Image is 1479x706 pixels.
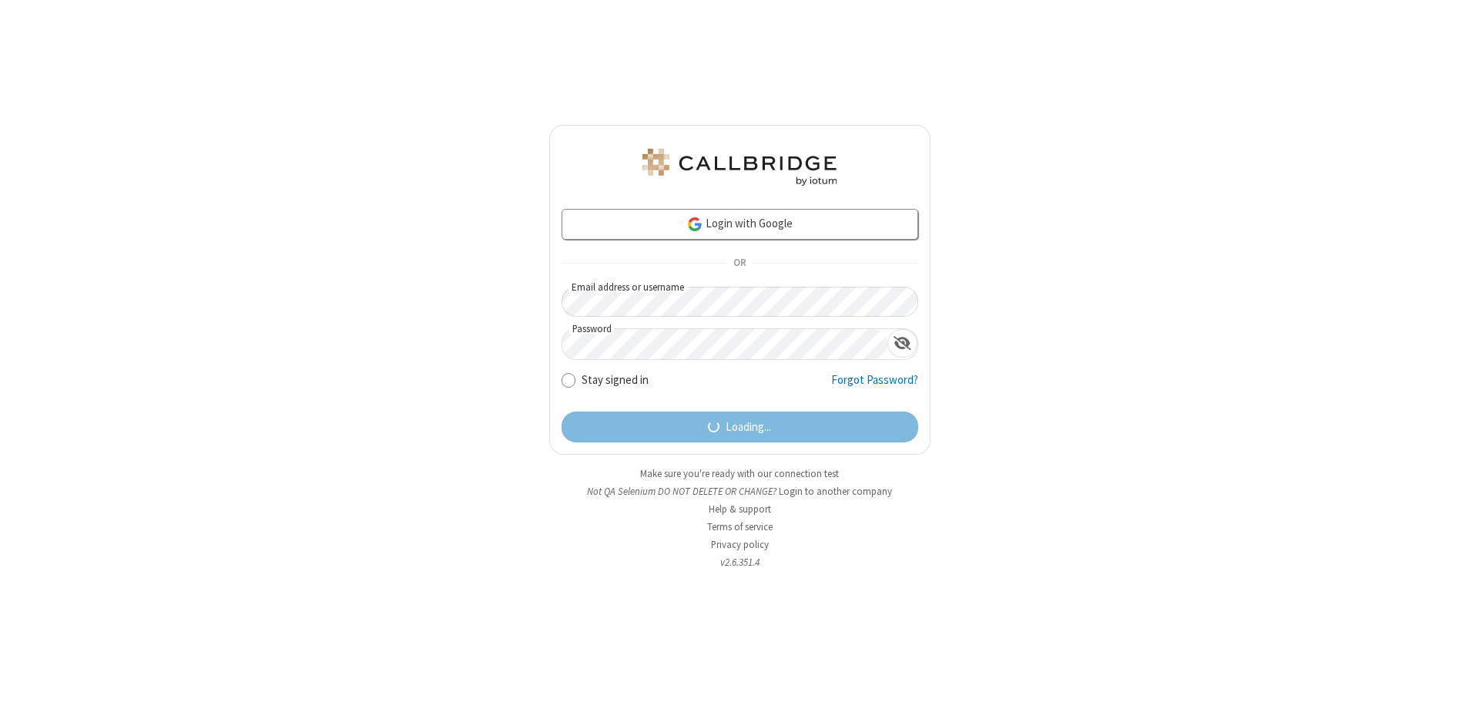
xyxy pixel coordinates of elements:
[726,419,771,436] span: Loading...
[707,520,773,533] a: Terms of service
[686,216,703,233] img: google-icon.png
[887,329,917,358] div: Show password
[562,209,918,240] a: Login with Google
[639,149,840,186] img: QA Selenium DO NOT DELETE OR CHANGE
[562,412,918,442] button: Loading...
[709,503,771,516] a: Help & support
[562,329,887,359] input: Password
[779,484,892,499] button: Login to another company
[831,371,918,401] a: Forgot Password?
[549,484,931,499] li: Not QA Selenium DO NOT DELETE OR CHANGE?
[549,555,931,570] li: v2.6.351.4
[711,538,769,551] a: Privacy policy
[727,253,752,274] span: OR
[582,371,649,389] label: Stay signed in
[562,287,918,317] input: Email address or username
[640,467,839,480] a: Make sure you're ready with our connection test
